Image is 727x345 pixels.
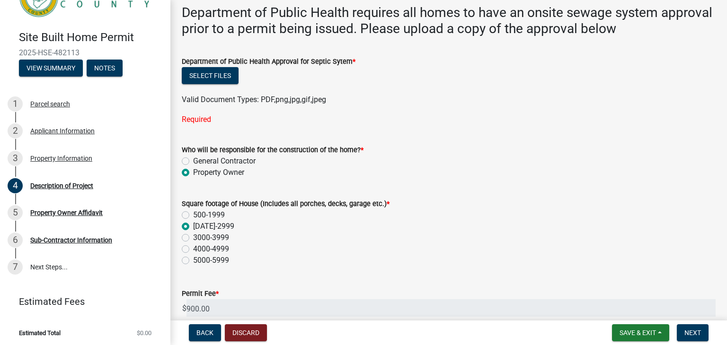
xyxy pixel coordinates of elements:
[30,209,103,216] div: Property Owner Affidavit
[8,292,155,311] a: Estimated Fees
[19,60,83,77] button: View Summary
[30,101,70,107] div: Parcel search
[189,324,221,341] button: Back
[8,96,23,112] div: 1
[182,67,239,84] button: Select files
[8,205,23,220] div: 5
[196,329,213,336] span: Back
[193,255,229,266] label: 5000-5999
[612,324,669,341] button: Save & Exit
[182,147,363,154] label: Who will be responsible for the construction of the home?
[182,5,716,36] h3: Department of Public Health requires all homes to have an onsite sewage system approval prior to ...
[193,221,234,232] label: [DATE]-2999
[182,114,716,125] div: Required
[193,243,229,255] label: 4000-4999
[182,201,390,207] label: Square footage of House (Includes all porches, decks, garage etc.)
[193,155,256,167] label: General Contractor
[8,259,23,275] div: 7
[30,128,95,134] div: Applicant Information
[87,60,123,77] button: Notes
[19,65,83,72] wm-modal-confirm: Summary
[87,65,123,72] wm-modal-confirm: Notes
[30,182,93,189] div: Description of Project
[182,95,326,104] span: Valid Document Types: PDF,png,jpg,gif,jpeg
[684,329,701,336] span: Next
[193,232,229,243] label: 3000-3999
[182,59,355,65] label: Department of Public Health Approval for Septic Sytem
[182,299,187,319] span: $
[30,155,92,162] div: Property Information
[19,31,163,44] h4: Site Built Home Permit
[225,324,267,341] button: Discard
[8,233,23,248] div: 6
[8,178,23,193] div: 4
[620,329,656,336] span: Save & Exit
[19,48,151,57] span: 2025-HSE-482113
[8,151,23,166] div: 3
[30,237,112,243] div: Sub-Contractor Information
[182,291,219,297] label: Permit Fee
[19,330,61,336] span: Estimated Total
[193,167,244,178] label: Property Owner
[137,330,151,336] span: $0.00
[677,324,709,341] button: Next
[193,209,225,221] label: 500-1999
[8,123,23,138] div: 2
